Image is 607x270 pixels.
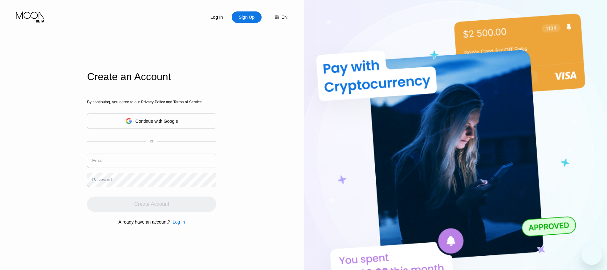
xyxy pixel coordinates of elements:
div: Continue with Google [87,113,216,129]
span: Privacy Policy [141,100,165,104]
div: Log In [202,11,232,23]
div: EN [281,15,287,20]
div: By continuing, you agree to our [87,100,216,104]
div: or [150,139,154,143]
div: Password [92,177,112,182]
div: Email [92,158,103,163]
div: Already have an account? [119,219,170,225]
div: Log In [173,219,185,225]
div: Log In [170,219,185,225]
iframe: Кнопка запуска окна обмена сообщениями [582,245,602,265]
div: Sign Up [238,14,255,20]
div: Create an Account [87,71,216,83]
div: Continue with Google [135,119,178,124]
div: Log In [210,14,224,20]
div: EN [268,11,287,23]
span: Terms of Service [173,100,202,104]
div: Sign Up [232,11,262,23]
span: and [165,100,173,104]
